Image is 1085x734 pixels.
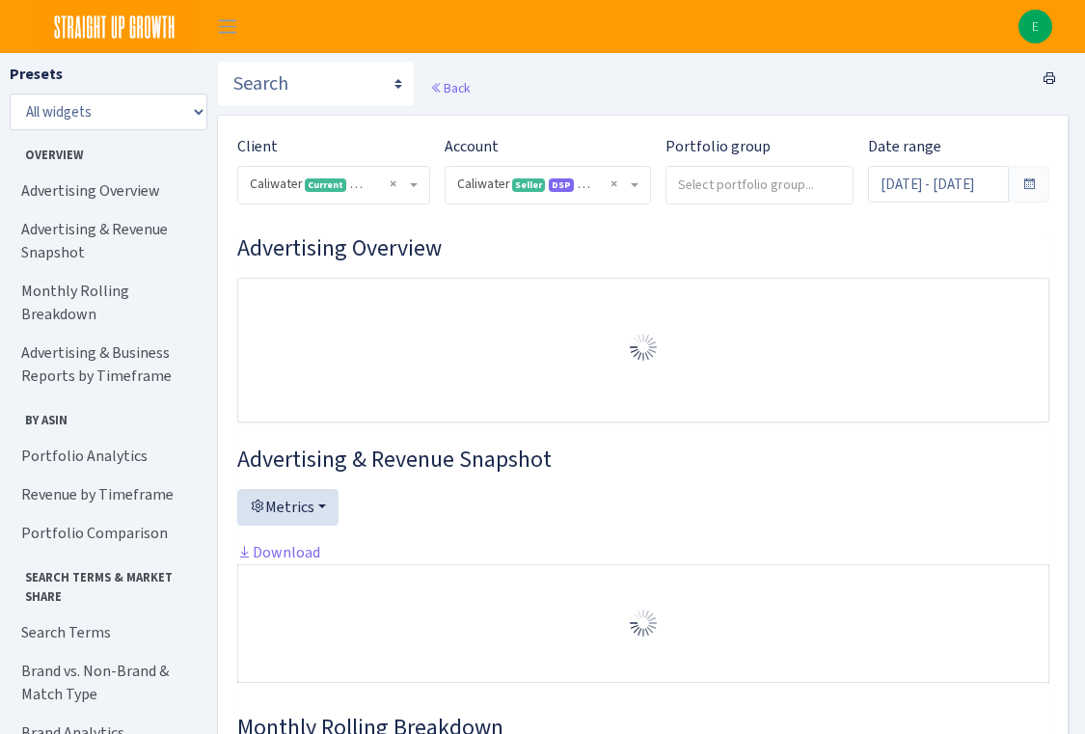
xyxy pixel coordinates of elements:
span: Amazon Marketing Cloud [578,178,603,192]
span: Overview [11,138,202,164]
label: Account [445,135,499,158]
label: Client [237,135,278,158]
h3: Widget #1 [237,234,1049,262]
a: Portfolio Comparison [10,514,203,553]
a: Download [237,542,320,562]
button: Metrics [237,489,339,526]
img: Preloader [628,332,659,363]
label: Portfolio group [665,135,771,158]
img: Preloader [628,608,659,639]
h3: Widget #2 [237,446,1049,474]
span: DSP [549,178,574,192]
span: By ASIN [11,403,202,429]
button: Toggle navigation [203,11,252,42]
a: Revenue by Timeframe [10,476,203,514]
span: DSP [350,178,375,192]
a: Search Terms [10,613,203,652]
span: Search Terms & Market Share [11,560,202,605]
span: Caliwater <span class="badge badge-success">Seller</span><span class="badge badge-primary">DSP</s... [457,175,627,194]
span: Caliwater <span class="badge badge-success">Current</span><span class="badge badge-primary">DSP</... [250,175,406,194]
span: Remove all items [390,175,396,194]
img: Erick Kozin [1018,10,1052,43]
span: Remove all items [610,175,617,194]
span: Seller [512,178,545,192]
a: E [1018,10,1052,43]
label: Date range [868,135,941,158]
a: Brand vs. Non-Brand & Match Type [10,652,203,714]
span: Caliwater <span class="badge badge-success">Current</span><span class="badge badge-primary">DSP</... [238,167,429,204]
input: Select portfolio group... [666,167,853,202]
span: Current [305,178,346,192]
label: Presets [10,63,63,86]
a: Portfolio Analytics [10,437,203,476]
a: Advertising & Business Reports by Timeframe [10,334,203,395]
a: Advertising & Revenue Snapshot [10,210,203,272]
a: Advertising Overview [10,172,203,210]
a: Back [430,79,470,96]
span: Caliwater <span class="badge badge-success">Seller</span><span class="badge badge-primary">DSP</s... [446,167,650,204]
a: Monthly Rolling Breakdown [10,272,203,334]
